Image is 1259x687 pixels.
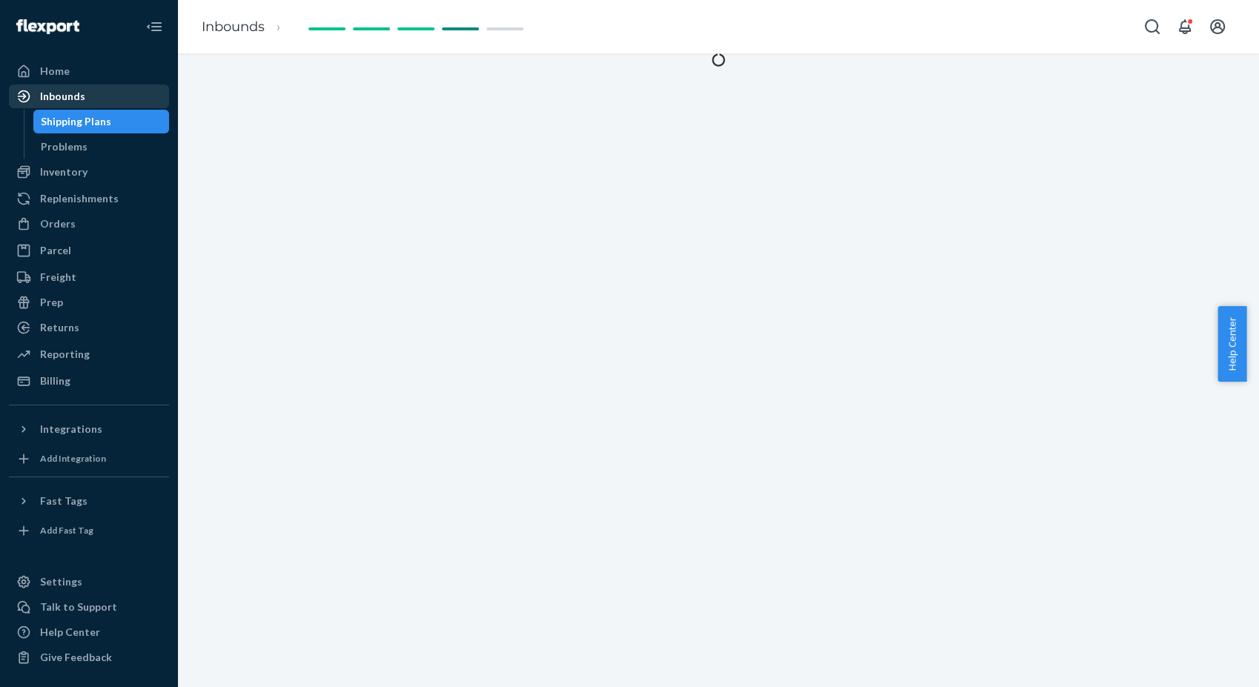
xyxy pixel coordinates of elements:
div: Add Integration [40,452,106,465]
div: Returns [40,320,79,335]
a: Inbounds [9,84,169,108]
div: Replenishments [40,191,119,206]
div: Freight [40,270,76,285]
button: Give Feedback [9,645,169,669]
a: Prep [9,291,169,314]
div: Integrations [40,422,102,437]
a: Add Integration [9,447,169,471]
div: Problems [41,139,87,154]
a: Talk to Support [9,595,169,619]
ol: breadcrumbs [190,5,305,49]
button: Integrations [9,417,169,441]
div: Give Feedback [40,650,112,665]
button: Open account menu [1203,12,1232,42]
a: Orders [9,212,169,236]
a: Billing [9,369,169,393]
a: Problems [33,135,170,159]
div: Talk to Support [40,600,117,614]
div: Reporting [40,347,90,362]
div: Inbounds [40,89,85,104]
button: Close Navigation [139,12,169,42]
div: Billing [40,374,70,388]
a: Freight [9,265,169,289]
div: Home [40,64,70,79]
a: Reporting [9,342,169,366]
div: Shipping Plans [41,114,111,129]
a: Replenishments [9,187,169,210]
a: Returns [9,316,169,339]
div: Settings [40,574,82,589]
div: Inventory [40,165,87,179]
a: Inventory [9,160,169,184]
a: Parcel [9,239,169,262]
a: Settings [9,570,169,594]
button: Fast Tags [9,489,169,513]
button: Open Search Box [1137,12,1167,42]
button: Open notifications [1170,12,1200,42]
a: Add Fast Tag [9,519,169,542]
button: Help Center [1217,306,1246,382]
a: Inbounds [202,19,265,35]
div: Orders [40,216,76,231]
img: Flexport logo [16,19,79,34]
div: Parcel [40,243,71,258]
a: Help Center [9,620,169,644]
div: Help Center [40,625,100,640]
a: Shipping Plans [33,110,170,133]
a: Home [9,59,169,83]
div: Fast Tags [40,494,87,508]
div: Prep [40,295,63,310]
div: Add Fast Tag [40,524,93,537]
